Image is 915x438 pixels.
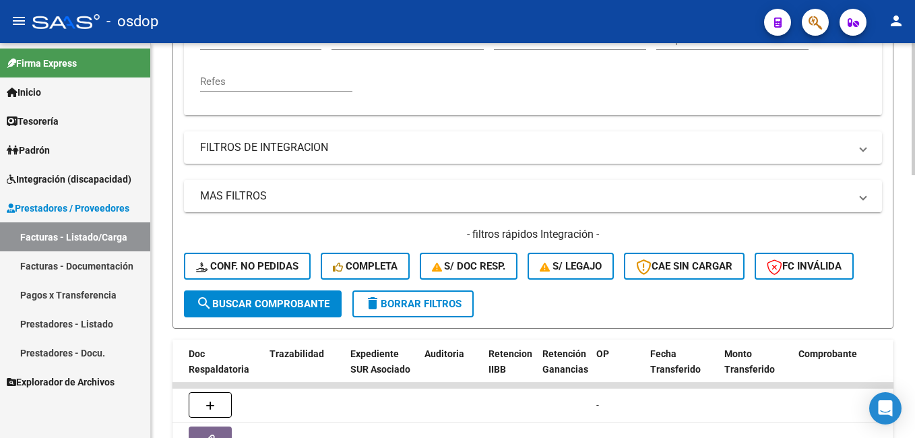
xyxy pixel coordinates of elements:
[264,340,345,399] datatable-header-cell: Trazabilidad
[755,253,854,280] button: FC Inválida
[432,260,506,272] span: S/ Doc Resp.
[321,253,410,280] button: Completa
[420,253,518,280] button: S/ Doc Resp.
[488,348,532,375] span: Retencion IIBB
[793,340,914,399] datatable-header-cell: Comprobante
[196,295,212,311] mat-icon: search
[11,13,27,29] mat-icon: menu
[184,290,342,317] button: Buscar Comprobante
[645,340,719,399] datatable-header-cell: Fecha Transferido
[7,114,59,129] span: Tesorería
[767,260,842,272] span: FC Inválida
[365,298,462,310] span: Borrar Filtros
[184,253,311,280] button: Conf. no pedidas
[350,348,410,375] span: Expediente SUR Asociado
[196,298,329,310] span: Buscar Comprobante
[624,253,745,280] button: CAE SIN CARGAR
[196,260,298,272] span: Conf. no pedidas
[596,348,609,359] span: OP
[184,180,882,212] mat-expansion-panel-header: MAS FILTROS
[542,348,588,375] span: Retención Ganancias
[650,348,701,375] span: Fecha Transferido
[183,340,264,399] datatable-header-cell: Doc Respaldatoria
[7,143,50,158] span: Padrón
[540,260,602,272] span: S/ legajo
[7,85,41,100] span: Inicio
[7,201,129,216] span: Prestadores / Proveedores
[483,340,537,399] datatable-header-cell: Retencion IIBB
[724,348,775,375] span: Monto Transferido
[424,348,464,359] span: Auditoria
[7,172,131,187] span: Integración (discapacidad)
[365,295,381,311] mat-icon: delete
[419,340,483,399] datatable-header-cell: Auditoria
[7,375,115,389] span: Explorador de Archivos
[591,340,645,399] datatable-header-cell: OP
[200,189,850,204] mat-panel-title: MAS FILTROS
[798,348,857,359] span: Comprobante
[7,56,77,71] span: Firma Express
[270,348,324,359] span: Trazabilidad
[352,290,474,317] button: Borrar Filtros
[537,340,591,399] datatable-header-cell: Retención Ganancias
[888,13,904,29] mat-icon: person
[200,140,850,155] mat-panel-title: FILTROS DE INTEGRACION
[184,131,882,164] mat-expansion-panel-header: FILTROS DE INTEGRACION
[719,340,793,399] datatable-header-cell: Monto Transferido
[528,253,614,280] button: S/ legajo
[345,340,419,399] datatable-header-cell: Expediente SUR Asociado
[333,260,398,272] span: Completa
[596,400,599,410] span: -
[636,260,732,272] span: CAE SIN CARGAR
[106,7,158,36] span: - osdop
[869,392,902,425] div: Open Intercom Messenger
[189,348,249,375] span: Doc Respaldatoria
[184,227,882,242] h4: - filtros rápidos Integración -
